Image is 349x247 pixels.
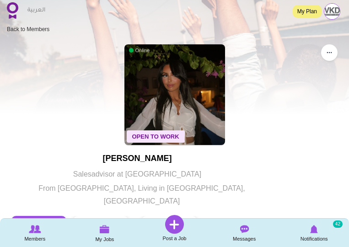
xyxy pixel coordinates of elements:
a: Post a Job Post a Job [140,215,209,243]
button: ... [321,44,338,61]
a: Messages Messages [209,220,279,246]
a: My Jobs My Jobs [70,220,140,246]
img: Post a Job [165,215,184,234]
span: Open To Work [127,130,185,143]
img: Messages [240,225,249,233]
small: 42 [333,220,343,228]
img: Notifications [310,225,318,233]
a: Notifications Notifications 42 [279,220,349,246]
span: Members [24,234,45,243]
span: My Jobs [95,235,114,244]
a: My Plan [293,5,322,18]
a: Back to Members [7,26,49,32]
span: Messages [233,234,256,243]
img: Browse Members [29,225,41,233]
p: From [GEOGRAPHIC_DATA], Living in [GEOGRAPHIC_DATA], [GEOGRAPHIC_DATA] [11,182,263,208]
img: My Jobs [100,225,110,233]
img: Home [7,2,18,19]
a: العربية [23,1,50,20]
span: Post a Job [162,234,186,243]
span: Notifications [301,234,328,243]
span: Online [129,47,150,54]
h1: [PERSON_NAME] [11,154,263,163]
p: Salesadvisor at [GEOGRAPHIC_DATA] [11,168,263,181]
